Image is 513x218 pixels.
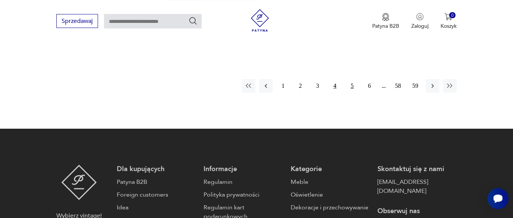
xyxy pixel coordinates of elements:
img: Ikonka użytkownika [416,13,424,20]
img: Ikona medalu [382,13,389,21]
a: Ikona medaluPatyna B2B [372,13,399,29]
a: Regulamin [204,177,283,186]
img: Patyna - sklep z meblami i dekoracjami vintage [61,165,97,200]
button: Sprzedawaj [56,14,98,28]
p: Obserwuj nas [377,207,457,216]
button: 3 [311,79,324,93]
a: Oświetlenie [291,190,370,199]
a: Patyna B2B [117,177,196,186]
button: 58 [391,79,405,93]
a: Polityka prywatności [204,190,283,199]
a: Sprzedawaj [56,19,98,24]
button: 5 [346,79,359,93]
img: Ikona koszyka [445,13,452,20]
p: Koszyk [441,22,457,29]
div: 0 [449,12,456,18]
button: 0Koszyk [441,13,457,29]
img: Patyna - sklep z meblami i dekoracjami vintage [249,9,271,32]
a: Idea [117,203,196,212]
p: Informacje [204,165,283,174]
button: Patyna B2B [372,13,399,29]
iframe: Smartsupp widget button [487,188,508,209]
button: 2 [294,79,307,93]
p: Zaloguj [411,22,429,29]
p: Dla kupujących [117,165,196,174]
button: 6 [363,79,376,93]
a: Dekoracje i przechowywanie [291,203,370,212]
p: Skontaktuj się z nami [377,165,457,174]
p: Kategorie [291,165,370,174]
a: Foreign customers [117,190,196,199]
p: Patyna B2B [372,22,399,29]
button: Szukaj [189,16,198,25]
button: 4 [328,79,342,93]
button: Zaloguj [411,13,429,29]
button: 1 [276,79,290,93]
a: [EMAIL_ADDRESS][DOMAIN_NAME] [377,177,457,195]
button: 59 [409,79,422,93]
a: Meble [291,177,370,186]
